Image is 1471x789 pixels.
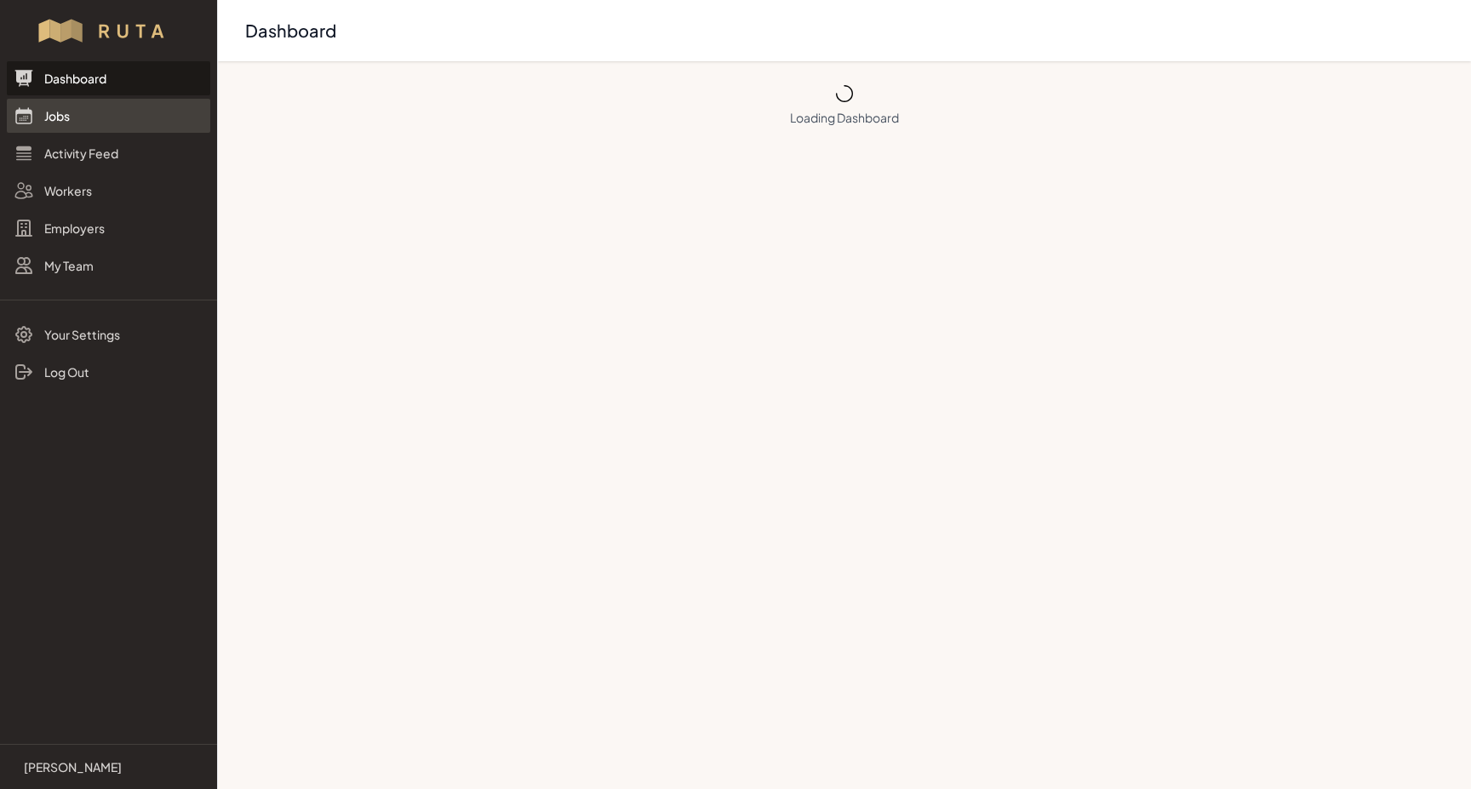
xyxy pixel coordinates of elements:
[7,317,210,352] a: Your Settings
[218,109,1471,126] p: Loading Dashboard
[7,136,210,170] a: Activity Feed
[36,17,181,44] img: Workflow
[24,758,122,775] p: [PERSON_NAME]
[7,249,210,283] a: My Team
[7,211,210,245] a: Employers
[7,61,210,95] a: Dashboard
[7,174,210,208] a: Workers
[7,99,210,133] a: Jobs
[245,19,1430,43] h2: Dashboard
[7,355,210,389] a: Log Out
[14,758,203,775] a: [PERSON_NAME]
